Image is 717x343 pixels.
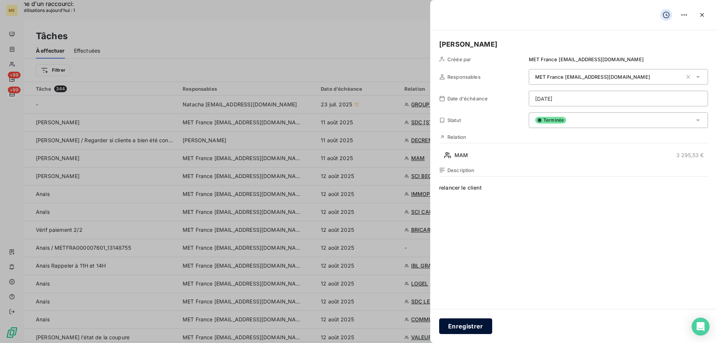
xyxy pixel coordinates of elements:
[439,149,708,161] button: MAM3 295,53 €
[529,56,644,62] span: MET France [EMAIL_ADDRESS][DOMAIN_NAME]
[676,152,704,159] span: 3 295,53 €
[447,96,488,102] span: Date d'échéance
[439,39,708,50] h5: [PERSON_NAME]
[447,117,461,123] span: Statut
[447,167,475,173] span: Description
[439,318,492,334] button: Enregistrer
[529,91,708,106] input: placeholder
[439,184,708,327] span: relancer le client
[454,152,468,159] span: MAM
[692,318,710,336] div: Open Intercom Messenger
[447,134,466,140] span: Relation
[535,74,650,80] span: MET France [EMAIL_ADDRESS][DOMAIN_NAME]
[447,56,471,62] span: Créée par
[447,74,481,80] span: Responsables
[535,117,566,124] span: Terminée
